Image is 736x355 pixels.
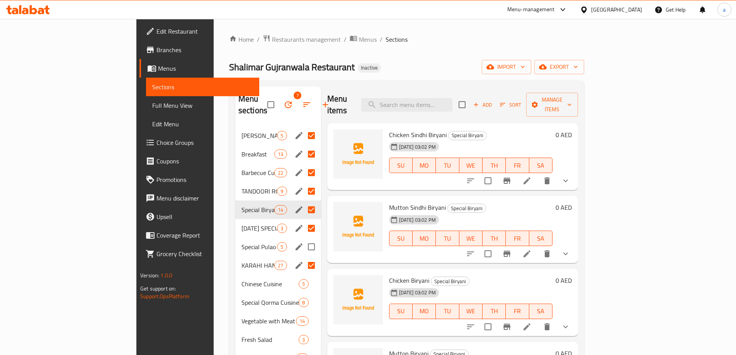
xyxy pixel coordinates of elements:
[483,304,506,319] button: TH
[152,82,253,92] span: Sections
[235,219,321,238] div: [DATE] SPECIAL BREAKFAST3edit
[139,152,259,170] a: Coupons
[139,207,259,226] a: Upsell
[498,318,516,336] button: Branch-specific-item
[495,99,526,111] span: Sort items
[274,149,287,159] div: items
[556,202,572,213] h6: 0 AED
[277,243,286,251] span: 5
[293,260,305,271] button: edit
[241,242,277,251] span: Special Pulao
[462,306,479,317] span: WE
[229,58,355,76] span: Shalimar Gujranwala Restaurant
[277,188,286,195] span: 9
[358,63,381,73] div: Inactive
[241,224,277,233] div: SUNDAY SPECIAL BREAKFAST
[294,92,301,99] span: 7
[522,176,532,185] a: Edit menu item
[454,97,470,113] span: Select section
[241,168,274,177] span: Barbecue Cuisine
[389,202,446,213] span: Mutton Sindhi Biryani
[480,173,496,189] span: Select to update
[439,160,456,171] span: TU
[480,319,496,335] span: Select to update
[591,5,642,14] div: [GEOGRAPHIC_DATA]
[235,145,321,163] div: Breakfast13edit
[436,231,459,246] button: TU
[561,322,570,331] svg: Show Choices
[299,279,308,289] div: items
[522,322,532,331] a: Edit menu item
[509,233,526,244] span: FR
[344,35,347,44] li: /
[534,60,584,74] button: export
[436,304,459,319] button: TU
[462,233,479,244] span: WE
[235,275,321,293] div: Chinese Cuisine5
[483,158,506,173] button: TH
[139,170,259,189] a: Promotions
[327,93,352,116] h2: Menu items
[506,231,529,246] button: FR
[140,284,176,294] span: Get support on:
[235,126,321,145] div: [PERSON_NAME]5edit
[235,200,321,219] div: Special Biryani14edit
[277,242,287,251] div: items
[459,304,483,319] button: WE
[361,98,452,112] input: search
[139,133,259,152] a: Choice Groups
[393,233,410,244] span: SU
[386,35,408,44] span: Sections
[396,289,439,296] span: [DATE] 03:02 PM
[389,158,413,173] button: SU
[293,223,305,234] button: edit
[299,336,308,343] span: 3
[389,231,413,246] button: SU
[235,330,321,349] div: Fresh Salad3
[389,275,429,286] span: Chicken Biryani
[156,231,253,240] span: Coverage Report
[522,249,532,258] a: Edit menu item
[296,318,308,325] span: 14
[462,160,479,171] span: WE
[486,233,503,244] span: TH
[416,306,433,317] span: MO
[529,231,552,246] button: SA
[241,298,299,307] span: Special Qorma Cuisine
[483,231,506,246] button: TH
[156,212,253,221] span: Upsell
[541,62,578,72] span: export
[532,95,572,114] span: Manage items
[556,129,572,140] h6: 0 AED
[472,100,493,109] span: Add
[436,158,459,173] button: TU
[241,149,274,159] span: Breakfast
[561,176,570,185] svg: Show Choices
[538,318,556,336] button: delete
[263,34,341,44] a: Restaurants management
[293,130,305,141] button: edit
[235,238,321,256] div: Special Pulao5edit
[498,99,523,111] button: Sort
[235,163,321,182] div: Barbecue Cuisine22edit
[439,306,456,317] span: TU
[486,306,503,317] span: TH
[461,318,480,336] button: sort-choices
[416,233,433,244] span: MO
[461,172,480,190] button: sort-choices
[152,119,253,129] span: Edit Menu
[509,306,526,317] span: FR
[297,95,316,114] span: Sort sections
[279,95,297,114] span: Bulk update
[498,172,516,190] button: Branch-specific-item
[509,160,526,171] span: FR
[482,60,531,74] button: import
[139,22,259,41] a: Edit Restaurant
[396,143,439,151] span: [DATE] 03:02 PM
[235,182,321,200] div: TANDOORI ROTI & NAAN9edit
[293,185,305,197] button: edit
[241,316,296,326] span: Vegetable with Meat
[526,93,578,117] button: Manage items
[413,304,436,319] button: MO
